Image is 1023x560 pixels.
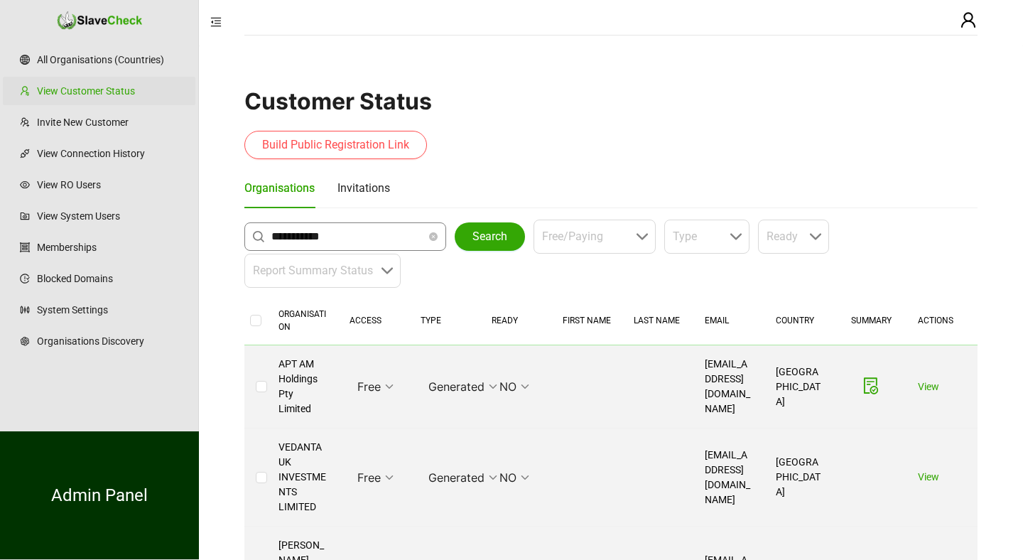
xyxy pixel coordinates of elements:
span: user [960,11,977,28]
a: Invite New Customer [37,108,184,136]
span: close-circle [429,230,438,243]
span: NO [499,467,529,488]
span: menu-fold [210,16,222,28]
span: close-circle [429,232,438,241]
th: EMAIL [693,296,764,345]
span: Free [357,376,394,397]
td: [EMAIL_ADDRESS][DOMAIN_NAME] [693,429,764,527]
span: Generated [428,376,497,397]
td: APT AM Holdings Pty Limited [267,345,338,429]
a: Blocked Domains [37,264,184,293]
td: [GEOGRAPHIC_DATA] [764,345,835,429]
span: Free [357,467,394,488]
td: [GEOGRAPHIC_DATA] [764,429,835,527]
th: ACCESS [338,296,409,345]
a: All Organisations (Countries) [37,45,184,74]
span: NO [499,376,529,397]
a: View RO Users [37,171,184,199]
a: View System Users [37,202,184,230]
button: Build Public Registration Link [244,131,427,159]
button: Search [455,222,525,251]
th: SUMMARY [835,296,906,345]
th: LAST NAME [622,296,693,345]
a: View [918,471,939,483]
a: Memberships [37,233,184,262]
th: ORGANISATION [267,296,338,345]
a: View [918,381,939,392]
a: Organisations Discovery [37,327,184,355]
span: Generated [428,467,497,488]
td: [EMAIL_ADDRESS][DOMAIN_NAME] [693,345,764,429]
span: Build Public Registration Link [262,136,409,154]
div: Invitations [337,179,390,197]
span: file-done [862,377,879,394]
div: Organisations [244,179,315,197]
h1: Customer Status [244,87,978,115]
a: View Customer Status [37,77,184,105]
th: FIRST NAME [551,296,622,345]
th: COUNTRY [764,296,835,345]
a: System Settings [37,296,184,324]
th: TYPE [409,296,480,345]
td: VEDANTA UK INVESTMENTS LIMITED [267,429,338,527]
th: ACTIONS [906,296,978,345]
span: Search [472,228,507,245]
a: View Connection History [37,139,184,168]
th: READY [480,296,551,345]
